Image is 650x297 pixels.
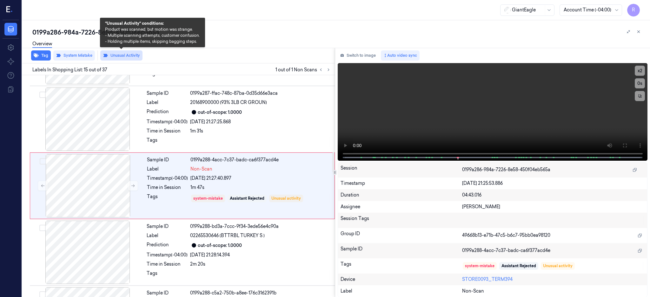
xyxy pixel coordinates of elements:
div: [DATE] 21:28:14.394 [190,252,331,258]
div: Sample ID [147,290,188,296]
div: Tags [147,270,188,280]
div: out-of-scope: 1.0000 [198,109,242,116]
div: out-of-scope: 1.0000 [198,242,242,249]
div: Assistant Rejected [501,263,536,269]
span: 02265530646 (BTTRBL TURKEY S ) [190,232,265,239]
div: Sample ID [147,157,188,163]
div: 0199a288-bd3a-7ccc-9f34-3ede56e4c90a [190,223,331,230]
div: Tags [147,193,188,203]
div: [PERSON_NAME] [462,203,645,210]
button: Unusual Activity [100,50,143,61]
div: Unusual activity [271,196,301,201]
div: Assistant Rejected [230,196,264,201]
div: Session Tags [341,215,462,225]
button: x2 [635,66,645,76]
div: 1m 31s [190,128,331,134]
button: R [627,4,640,16]
div: Timestamp (-04:00) [147,252,188,258]
span: 1 out of 1 Non Scans [275,66,332,74]
div: Sample ID [147,223,188,230]
div: 0199a288-c5a2-750b-a8ee-176c3162391b [190,290,331,296]
div: Tags [147,137,188,147]
div: [DATE] 21:25:53.886 [462,180,645,187]
button: Select row [40,158,46,165]
a: Overview [32,41,52,48]
div: Prediction [147,108,188,116]
div: [DATE] 21:27:25.868 [190,119,331,125]
button: Select row [39,92,46,98]
span: Labels In Shopping List: 15 out of 37 [32,67,107,73]
div: system-mistake [465,263,494,269]
div: Unusual activity [543,263,573,269]
div: Label [147,99,188,106]
div: [DATE] 21:27:40.897 [190,175,331,182]
button: Select row [39,225,46,231]
div: Device [341,276,462,283]
button: Tag [31,50,51,61]
span: 49668b13-e71b-47c5-b6c7-95bb0ea98120 [462,232,550,239]
div: Assignee [341,203,462,210]
div: Sample ID [147,90,188,97]
div: Label [341,288,462,294]
button: 0s [635,78,645,88]
div: Time in Session [147,184,188,191]
div: Group ID [341,230,462,241]
div: Session [341,165,462,175]
span: Non-Scan [462,288,484,294]
div: Label [147,166,188,172]
div: Time in Session [147,261,188,268]
div: 0199a288-4acc-7c37-badc-ca6f377acd4e [190,157,331,163]
span: 0199a288-4acc-7c37-badc-ca6f377acd4e [462,247,550,254]
div: Tags [341,261,462,271]
span: Non-Scan [190,166,212,172]
div: Duration [341,192,462,198]
div: Timestamp [341,180,462,187]
div: 1m 47s [190,184,331,191]
div: 04:43.016 [462,192,645,198]
span: 20168900000 (93% 3LB CR GROUN) [190,99,267,106]
div: Timestamp (-04:00) [147,119,188,125]
div: STORE0093_TERM394 [462,276,645,283]
button: Auto video sync [381,50,420,61]
div: Prediction [147,242,188,249]
div: Tags [147,70,188,81]
div: 0199a286-984a-7226-8e58-450f04eb565a [32,28,645,37]
div: Sample ID [341,246,462,256]
button: System Mistake [53,50,95,61]
div: Timestamp (-04:00) [147,175,188,182]
div: 0199a287-ffac-748c-87ba-0d35d66e3aca [190,90,331,97]
div: Time in Session [147,128,188,134]
div: Label [147,232,188,239]
button: Switch to image [338,50,378,61]
span: 0199a286-984a-7226-8e58-450f04eb565a [462,166,550,173]
div: 2m 20s [190,261,331,268]
div: system-mistake [193,196,223,201]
